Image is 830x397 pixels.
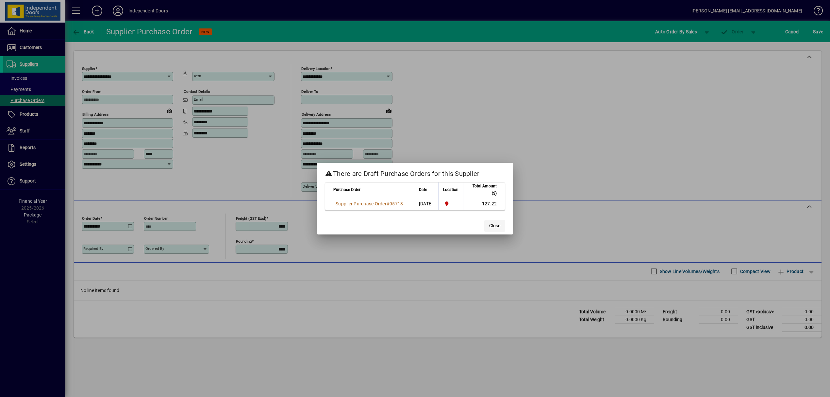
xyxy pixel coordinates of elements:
span: Total Amount ($) [467,182,497,197]
span: 95713 [390,201,403,206]
span: Supplier Purchase Order [336,201,387,206]
button: Close [484,220,505,232]
span: Date [419,186,427,193]
span: Close [489,222,500,229]
span: Location [443,186,458,193]
span: Purchase Order [333,186,360,193]
span: # [387,201,390,206]
td: [DATE] [415,197,438,210]
span: Christchurch [442,200,459,207]
h2: There are Draft Purchase Orders for this Supplier [317,163,513,182]
td: 127.22 [463,197,505,210]
a: Supplier Purchase Order#95713 [333,200,405,207]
